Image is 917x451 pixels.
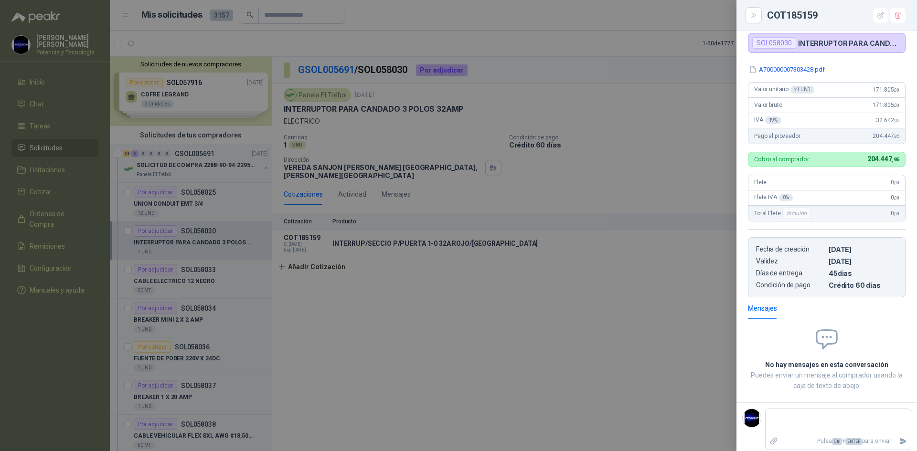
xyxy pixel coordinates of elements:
[891,194,899,201] span: 0
[873,86,899,93] span: 171.805
[756,245,825,253] p: Fecha de creación
[754,102,782,108] span: Valor bruto
[894,180,899,185] span: ,00
[782,208,811,219] div: Incluido
[894,211,899,216] span: ,00
[754,133,800,139] span: Pago al proveedor
[743,409,761,427] img: Company Logo
[754,156,809,162] p: Cobro al comprador
[894,87,899,93] span: ,00
[829,281,897,289] p: Crédito 60 días
[756,281,825,289] p: Condición de pago
[748,10,759,21] button: Close
[894,134,899,139] span: ,95
[891,210,899,217] span: 0
[748,359,906,370] h2: No hay mensajes en esta conversación
[894,118,899,123] span: ,95
[782,433,896,450] p: Pulsa + para enviar
[754,86,814,94] span: Valor unitario
[894,195,899,200] span: ,00
[891,179,899,186] span: 0
[873,133,899,139] span: 204.447
[752,37,796,49] div: SOL058030
[765,116,782,124] div: 19 %
[867,155,899,163] span: 204.447
[829,245,897,253] p: [DATE]
[798,39,901,47] p: INTERRUPTOR PARA CANDADO 3 POLOS 32AMP
[754,116,781,124] span: IVA
[873,102,899,108] span: 171.805
[754,194,793,201] span: Flete IVA
[767,8,906,23] div: COT185159
[895,433,911,450] button: Enviar
[829,257,897,265] p: [DATE]
[876,117,899,124] span: 32.642
[754,179,767,186] span: Flete
[766,433,782,450] label: Adjuntar archivos
[892,157,899,163] span: ,95
[748,303,777,314] div: Mensajes
[748,370,906,391] p: Puedes enviar un mensaje al comprador usando la caja de texto de abajo.
[894,103,899,108] span: ,00
[829,269,897,277] p: 45 dias
[779,194,793,201] div: 0 %
[756,269,825,277] p: Días de entrega
[845,438,862,445] span: ENTER
[832,438,842,445] span: Ctrl
[748,64,826,74] button: A700000007303428.pdf
[790,86,814,94] div: x 1 UND
[754,208,813,219] span: Total Flete
[756,257,825,265] p: Validez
